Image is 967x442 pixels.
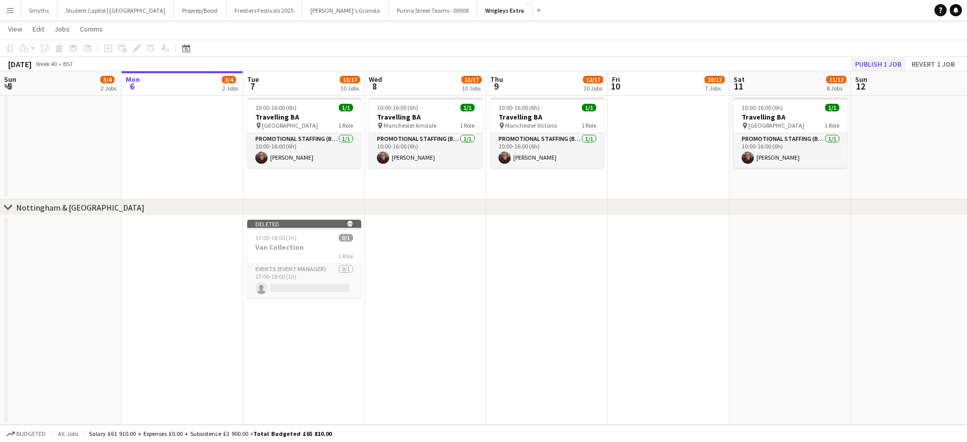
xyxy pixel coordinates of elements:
[302,1,389,20] button: [PERSON_NAME]'s Granola
[748,122,804,129] span: [GEOGRAPHIC_DATA]
[338,252,353,260] span: 1 Role
[5,428,47,439] button: Budgeted
[80,24,103,34] span: Comms
[490,133,604,168] app-card-role: Promotional Staffing (Brand Ambassadors)1/110:00-16:00 (6h)[PERSON_NAME]
[247,112,361,122] h3: Travelling BA
[126,75,140,84] span: Mon
[489,80,503,92] span: 9
[247,75,259,84] span: Tue
[825,104,839,111] span: 1/1
[247,98,361,168] app-job-card: 10:00-16:00 (6h)1/1Travelling BA [GEOGRAPHIC_DATA]1 RolePromotional Staffing (Brand Ambassadors)1...
[582,104,596,111] span: 1/1
[826,76,846,83] span: 11/12
[855,75,867,84] span: Sun
[581,122,596,129] span: 1 Role
[610,80,620,92] span: 10
[247,220,361,298] app-job-card: Deleted 17:00-18:00 (1h)0/1Van Collection1 RoleEvents (Event Manager)0/117:00-18:00 (1h)
[247,263,361,298] app-card-role: Events (Event Manager)0/117:00-18:00 (1h)
[505,122,557,129] span: Manchester Victoria
[33,24,44,34] span: Edit
[369,112,483,122] h3: Travelling BA
[16,430,46,437] span: Budgeted
[56,430,80,437] span: All jobs
[8,59,32,69] div: [DATE]
[50,22,74,36] a: Jobs
[340,84,360,92] div: 10 Jobs
[460,104,475,111] span: 1/1
[246,80,259,92] span: 7
[34,60,59,68] span: Week 40
[101,84,116,92] div: 2 Jobs
[4,75,16,84] span: Sun
[742,104,783,111] span: 10:00-16:00 (6h)
[338,122,353,129] span: 1 Role
[247,243,361,252] h3: Van Collection
[222,84,238,92] div: 2 Jobs
[377,104,418,111] span: 10:00-16:00 (6h)
[54,24,70,34] span: Jobs
[124,80,140,92] span: 6
[825,122,839,129] span: 1 Role
[461,76,482,83] span: 13/17
[490,112,604,122] h3: Travelling BA
[854,80,867,92] span: 12
[340,76,360,83] span: 13/17
[367,80,382,92] span: 8
[612,75,620,84] span: Fri
[583,76,603,83] span: 12/17
[339,234,353,242] span: 0/1
[100,76,114,83] span: 3/4
[734,75,745,84] span: Sat
[369,98,483,168] app-job-card: 10:00-16:00 (6h)1/1Travelling BA Manchester Arndale1 RolePromotional Staffing (Brand Ambassadors)...
[255,104,297,111] span: 10:00-16:00 (6h)
[705,84,724,92] div: 7 Jobs
[21,1,57,20] button: Smyths
[583,84,603,92] div: 10 Jobs
[734,98,847,168] app-job-card: 10:00-16:00 (6h)1/1Travelling BA [GEOGRAPHIC_DATA]1 RolePromotional Staffing (Brand Ambassadors)1...
[705,76,725,83] span: 10/12
[4,22,26,36] a: View
[477,1,533,20] button: Wrigleys Extra
[174,1,226,20] button: Proprep/Boost
[16,202,144,213] div: Nottingham & [GEOGRAPHIC_DATA]
[3,80,16,92] span: 5
[490,75,503,84] span: Thu
[339,104,353,111] span: 1/1
[460,122,475,129] span: 1 Role
[222,76,236,83] span: 3/4
[734,112,847,122] h3: Travelling BA
[253,430,332,437] span: Total Budgeted £65 810.00
[63,60,73,68] div: BST
[490,98,604,168] app-job-card: 10:00-16:00 (6h)1/1Travelling BA Manchester Victoria1 RolePromotional Staffing (Brand Ambassadors...
[57,1,174,20] button: Student Capitol | [GEOGRAPHIC_DATA]
[247,220,361,228] div: Deleted
[851,57,905,71] button: Publish 1 job
[89,430,332,437] div: Salary £61 910.00 + Expenses £0.00 + Subsistence £3 900.00 =
[389,1,477,20] button: Purina Street Teams - 00008
[369,75,382,84] span: Wed
[28,22,48,36] a: Edit
[247,133,361,168] app-card-role: Promotional Staffing (Brand Ambassadors)1/110:00-16:00 (6h)[PERSON_NAME]
[907,57,959,71] button: Revert 1 job
[369,133,483,168] app-card-role: Promotional Staffing (Brand Ambassadors)1/110:00-16:00 (6h)[PERSON_NAME]
[499,104,540,111] span: 10:00-16:00 (6h)
[462,84,481,92] div: 10 Jobs
[76,22,107,36] a: Comms
[384,122,436,129] span: Manchester Arndale
[734,133,847,168] app-card-role: Promotional Staffing (Brand Ambassadors)1/110:00-16:00 (6h)[PERSON_NAME]
[262,122,318,129] span: [GEOGRAPHIC_DATA]
[226,1,302,20] button: Freshers Festivals 2025
[255,234,297,242] span: 17:00-18:00 (1h)
[8,24,22,34] span: View
[827,84,846,92] div: 8 Jobs
[732,80,745,92] span: 11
